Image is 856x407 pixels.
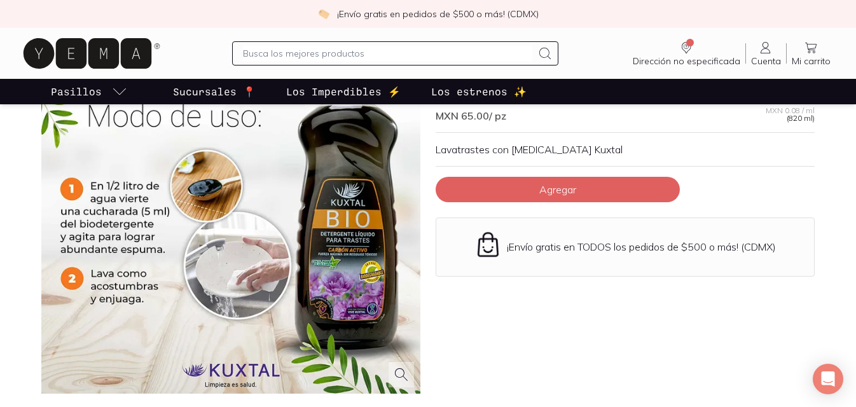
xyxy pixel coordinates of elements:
span: Mi carrito [792,55,831,67]
p: Los Imperdibles ⚡️ [286,84,401,99]
a: Los estrenos ✨ [429,79,529,104]
span: MXN 65.00 / pz [436,109,506,122]
a: Los Imperdibles ⚡️ [284,79,403,104]
p: ¡Envío gratis en TODOS los pedidos de $500 o más! (CDMX) [507,240,776,253]
a: Sucursales 📍 [170,79,258,104]
input: Busca los mejores productos [243,46,532,61]
p: Los estrenos ✨ [431,84,527,99]
div: Open Intercom Messenger [813,364,843,394]
a: Cuenta [746,40,786,67]
a: pasillo-todos-link [48,79,130,104]
button: Agregar [436,177,680,202]
a: Mi carrito [787,40,836,67]
a: Dirección no especificada [628,40,745,67]
p: Sucursales 📍 [173,84,256,99]
span: Cuenta [751,55,781,67]
span: Dirección no especificada [633,55,740,67]
span: MXN 0.08 / ml [766,107,815,114]
span: (820 ml) [787,114,815,122]
p: ¡Envío gratis en pedidos de $500 o más! (CDMX) [337,8,539,20]
img: Envío [474,231,502,258]
p: Pasillos [51,84,102,99]
p: Lavatrastes con [MEDICAL_DATA] Kuxtal [436,143,815,156]
span: Agregar [539,183,576,196]
img: check [318,8,329,20]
